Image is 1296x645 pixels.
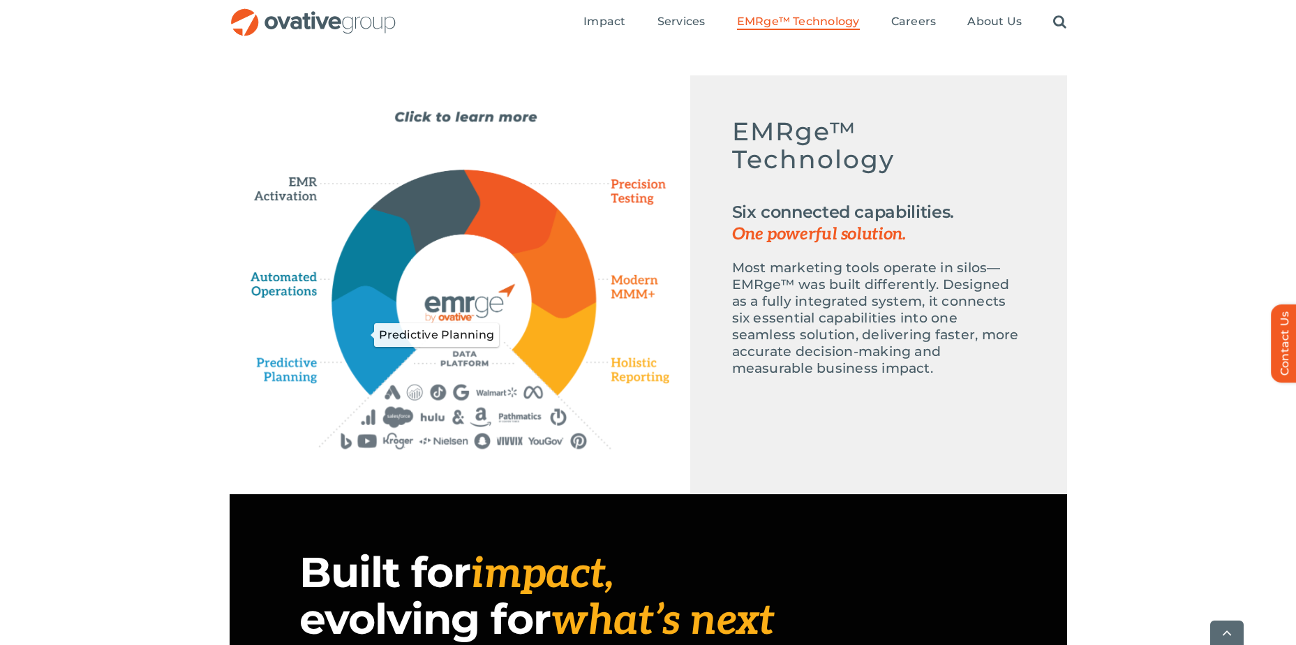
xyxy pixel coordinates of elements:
[251,257,323,299] path: Automated Operations
[258,350,343,390] path: Predictive Planning
[251,155,331,202] path: EMR Activation
[967,15,1022,30] a: About Us
[598,268,669,309] path: Modern MMM+
[371,170,479,252] path: EMR Activation
[299,550,997,644] h1: Built for evolving for
[513,208,597,318] path: Modern MMM+
[603,355,670,386] path: Holistic Reporting
[583,15,625,30] a: Impact
[732,117,1025,187] h5: EMRge™ Technology
[732,201,1025,246] h2: Six connected capabilities.
[737,15,860,30] a: EMRge™ Technology
[396,234,531,369] path: EMERGE Technology
[464,170,558,254] path: Precision Testing
[470,549,613,600] span: impact,
[1053,15,1066,30] a: Search
[967,15,1022,29] span: About Us
[732,260,1025,377] p: Most marketing tools operate in silos—EMRge™ was built differently. Designed as a fully integrate...
[332,209,417,302] path: Automated Operations
[593,173,670,211] path: Precision Testing
[333,286,415,393] path: Predictive Planning
[891,15,937,30] a: Careers
[657,15,706,29] span: Services
[891,15,937,29] span: Careers
[657,15,706,30] a: Services
[732,223,1025,246] span: One powerful solution.
[230,7,397,20] a: OG_Full_horizontal_RGB
[583,15,625,29] span: Impact
[512,302,596,394] path: Holistic Reporting
[737,15,860,29] span: EMRge™ Technology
